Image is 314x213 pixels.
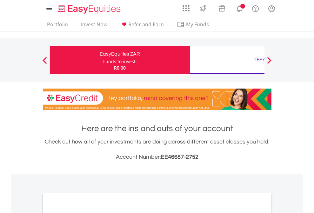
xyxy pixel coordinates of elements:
a: My Profile [264,2,280,16]
a: Home page [56,2,123,14]
h3: Account Number: [43,153,271,162]
a: AppsGrid [178,2,194,12]
h1: Here are the ins and outs of your account [43,123,271,134]
div: Funds to invest: [103,58,137,65]
div: Check out how all of your investments are doing across different asset classes you hold. [43,137,271,162]
span: R0.00 [114,65,126,71]
a: Refer and Earn [118,21,166,31]
span: EE46687-2752 [161,154,198,160]
button: Previous [38,60,51,66]
span: My Funds [177,20,218,29]
a: Vouchers [212,2,231,13]
a: Portfolio [44,21,70,31]
span: Refer and Earn [128,21,164,28]
a: FAQ's and Support [247,2,264,14]
img: EasyEquities_Logo.png [57,4,123,14]
img: vouchers-v2.svg [217,3,227,13]
img: grid-menu-icon.svg [183,5,190,12]
button: Next [263,60,276,66]
div: EasyEquities ZAR [54,50,186,58]
img: EasyCredit Promotion Banner [43,89,271,110]
a: Invest Now [78,21,110,31]
img: thrive-v2.svg [198,3,208,13]
a: Notifications [231,2,247,14]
